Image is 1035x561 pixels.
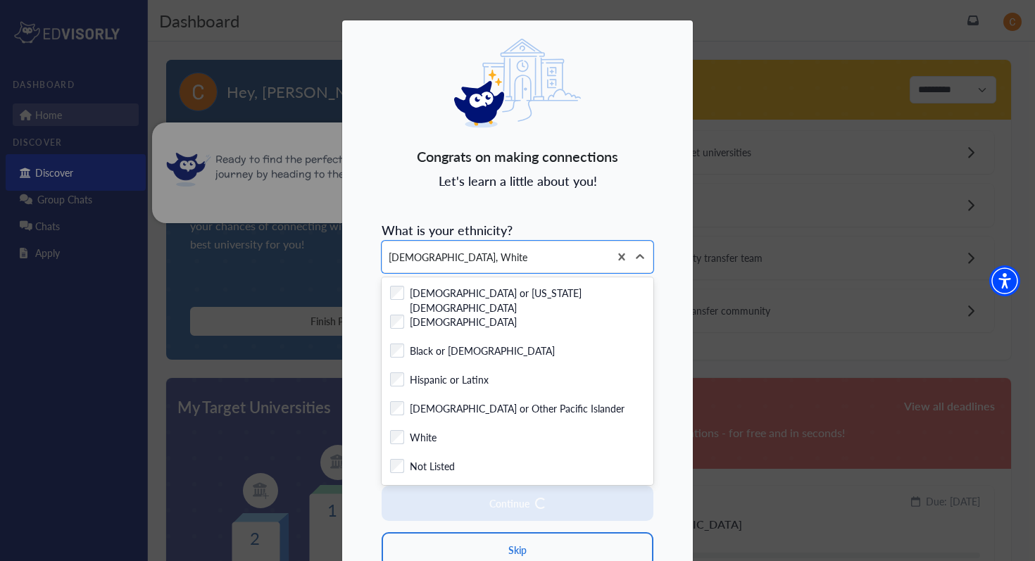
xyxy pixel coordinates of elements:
label: Black or [DEMOGRAPHIC_DATA] [410,343,555,361]
label: Hispanic or Latinx [410,372,489,390]
img: eddy logo [454,39,581,128]
div: Accessibility Menu [989,265,1020,296]
label: Not Listed [410,459,455,477]
span: Let's learn a little about you! [439,172,597,189]
label: [DEMOGRAPHIC_DATA] or Other Pacific Islander [410,401,625,419]
label: [DEMOGRAPHIC_DATA] [410,315,517,332]
span: What is your ethnicity? [382,221,513,239]
div: [DEMOGRAPHIC_DATA], White [382,241,609,272]
span: Congrats on making connections [417,146,618,167]
label: White [410,430,437,448]
label: [DEMOGRAPHIC_DATA] or [US_STATE][DEMOGRAPHIC_DATA] [410,286,645,303]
